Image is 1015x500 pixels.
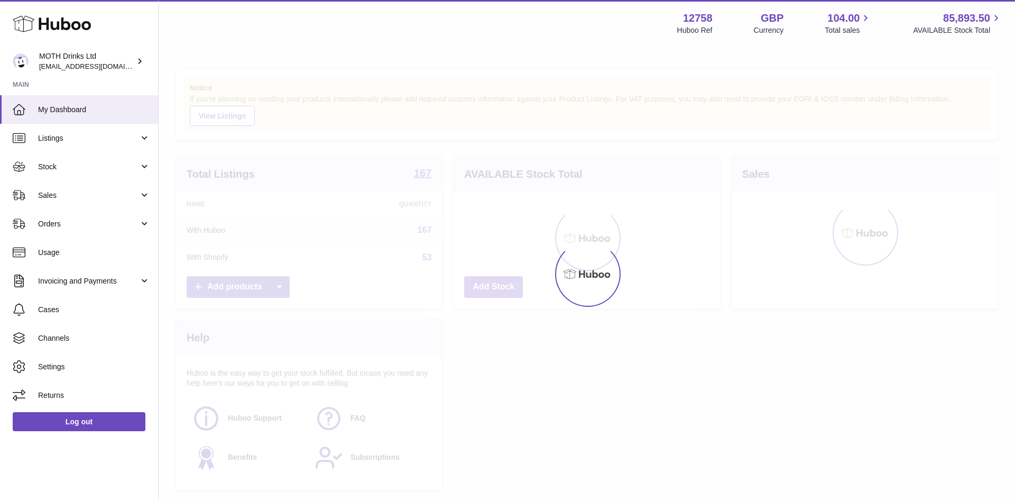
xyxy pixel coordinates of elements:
[38,190,139,201] span: Sales
[913,25,1002,35] span: AVAILABLE Stock Total
[39,62,155,70] span: [EMAIL_ADDRESS][DOMAIN_NAME]
[38,390,150,401] span: Returns
[38,248,150,258] span: Usage
[825,11,872,35] a: 104.00 Total sales
[754,25,784,35] div: Currency
[38,305,150,315] span: Cases
[825,25,872,35] span: Total sales
[38,276,139,286] span: Invoicing and Payments
[913,11,1002,35] a: 85,893.50 AVAILABLE Stock Total
[38,133,139,143] span: Listings
[38,162,139,172] span: Stock
[827,11,860,25] span: 104.00
[13,412,145,431] a: Log out
[13,53,29,69] img: orders@mothdrinks.com
[943,11,990,25] span: 85,893.50
[683,11,713,25] strong: 12758
[38,105,150,115] span: My Dashboard
[39,51,134,71] div: MOTH Drinks Ltd
[38,362,150,372] span: Settings
[38,219,139,229] span: Orders
[677,25,713,35] div: Huboo Ref
[38,333,150,343] span: Channels
[761,11,783,25] strong: GBP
